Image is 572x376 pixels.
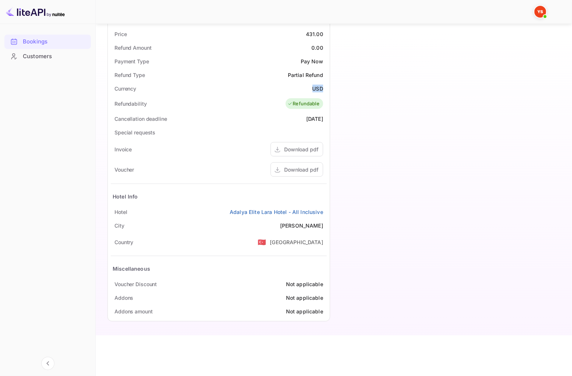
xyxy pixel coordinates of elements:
ya-tr-span: Currency [114,85,136,92]
div: Customers [4,49,91,64]
div: 0.00 [311,44,323,52]
ya-tr-span: Partial Refund [288,72,323,78]
div: [DATE] [306,115,323,123]
ya-tr-span: Addons [114,295,133,301]
ya-tr-span: USD [313,85,323,92]
ya-tr-span: Cancellation deadline [114,116,167,122]
ya-tr-span: Voucher [114,166,134,173]
ya-tr-span: Addons amount [114,308,153,314]
ya-tr-span: Invoice [114,146,132,152]
ya-tr-span: Bookings [23,38,47,46]
ya-tr-span: Pay Now [301,58,323,64]
ya-tr-span: [GEOGRAPHIC_DATA] [270,239,323,245]
div: 431.00 [306,30,323,38]
ya-tr-span: Refundable [293,100,320,108]
img: Yandex Support [534,6,546,18]
ya-tr-span: Country [114,239,133,245]
img: LiteAPI logo [6,6,65,18]
ya-tr-span: Price [114,31,127,37]
ya-tr-span: Payment Type [114,58,149,64]
ya-tr-span: Not applicable [286,308,323,314]
ya-tr-span: Refundability [114,101,147,107]
ya-tr-span: Voucher Discount [114,281,157,287]
ya-tr-span: Hotel [114,209,127,215]
ya-tr-span: Download pdf [284,166,318,173]
ya-tr-span: Hotel Info [113,193,138,200]
a: Customers [4,49,91,63]
ya-tr-span: Refund Amount [114,45,152,51]
a: Adalya Elite Lara Hotel - All Inclusive [230,208,323,216]
ya-tr-span: City [114,222,124,229]
ya-tr-span: Not applicable [286,295,323,301]
span: United States [258,235,266,249]
ya-tr-span: Adalya Elite Lara Hotel - All Inclusive [230,209,323,215]
a: Bookings [4,35,91,48]
ya-tr-span: 🇹🇷 [258,238,266,246]
ya-tr-span: Refund Type [114,72,145,78]
ya-tr-span: Customers [23,52,52,61]
ya-tr-span: Miscellaneous [113,266,150,272]
ya-tr-span: [PERSON_NAME] [280,222,323,229]
ya-tr-span: Download pdf [284,146,318,152]
div: Bookings [4,35,91,49]
ya-tr-span: Special requests [114,129,155,136]
ya-tr-span: Not applicable [286,281,323,287]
